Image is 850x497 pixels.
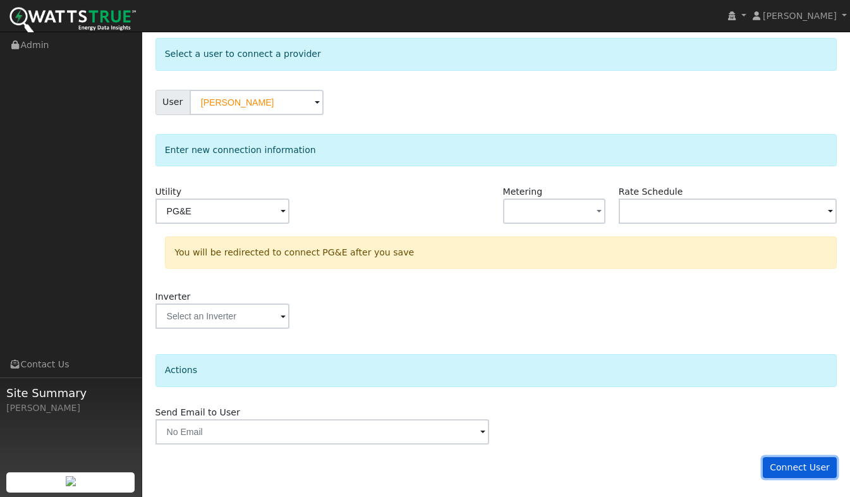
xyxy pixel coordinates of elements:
[155,419,490,445] input: No Email
[155,406,240,419] label: Send Email to User
[155,304,289,329] input: Select an Inverter
[9,7,136,35] img: WattsTrue
[165,236,837,269] div: You will be redirected to connect PG&E after you save
[155,134,837,166] div: Enter new connection information
[155,90,190,115] span: User
[155,290,191,304] label: Inverter
[6,402,135,415] div: [PERSON_NAME]
[155,354,837,386] div: Actions
[763,11,837,21] span: [PERSON_NAME]
[155,38,837,70] div: Select a user to connect a provider
[6,384,135,402] span: Site Summary
[763,457,837,479] button: Connect User
[155,199,289,224] input: Select a Utility
[503,185,543,199] label: Metering
[190,90,324,115] input: Select a User
[155,185,181,199] label: Utility
[619,185,683,199] label: Rate Schedule
[66,476,76,486] img: retrieve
